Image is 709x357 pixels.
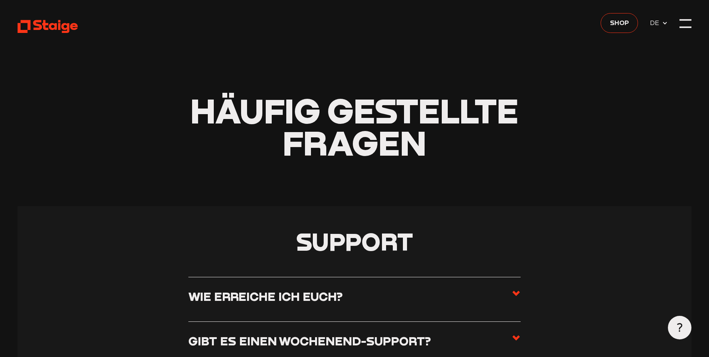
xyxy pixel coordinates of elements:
span: Häufig gestellte Fragen [190,90,518,164]
h3: Gibt es einen Wochenend-Support? [188,333,431,348]
span: Support [296,227,413,256]
h3: Wie erreiche ich euch? [188,289,343,303]
span: Shop [610,17,629,28]
span: DE [650,18,662,28]
a: Shop [601,13,638,33]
